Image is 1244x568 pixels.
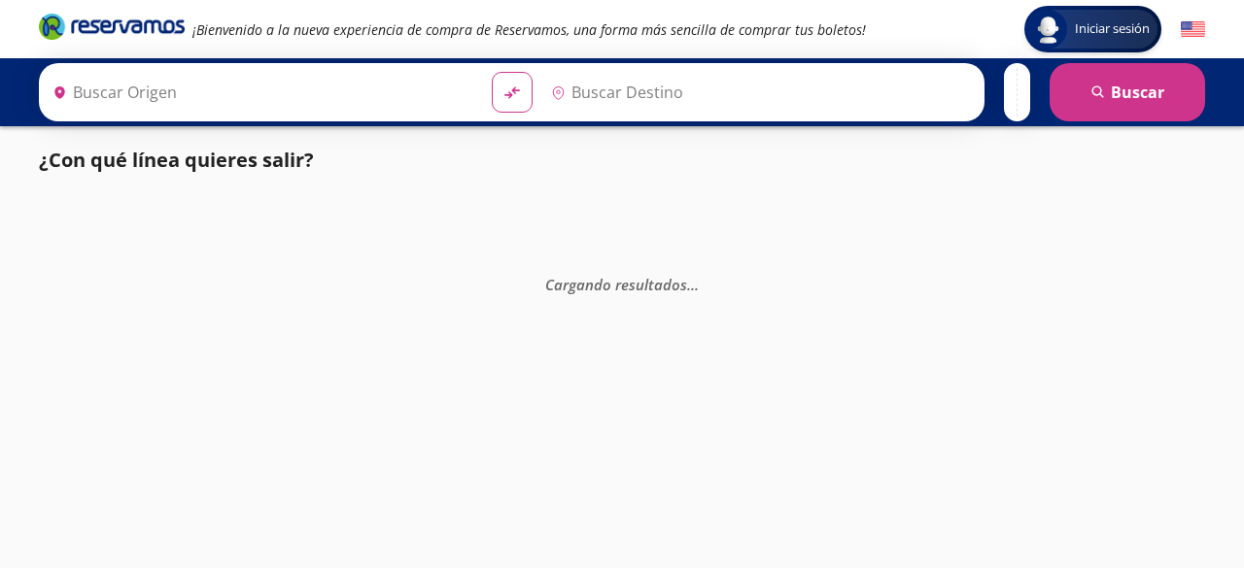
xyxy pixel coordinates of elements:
[545,274,699,293] em: Cargando resultados
[1067,19,1158,39] span: Iniciar sesión
[695,274,699,293] span: .
[39,12,185,47] a: Brand Logo
[691,274,695,293] span: .
[39,12,185,41] i: Brand Logo
[687,274,691,293] span: .
[1050,63,1205,121] button: Buscar
[1181,17,1205,42] button: English
[192,20,866,39] em: ¡Bienvenido a la nueva experiencia de compra de Reservamos, una forma más sencilla de comprar tus...
[39,146,314,175] p: ¿Con qué línea quieres salir?
[543,68,975,117] input: Buscar Destino
[45,68,476,117] input: Buscar Origen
